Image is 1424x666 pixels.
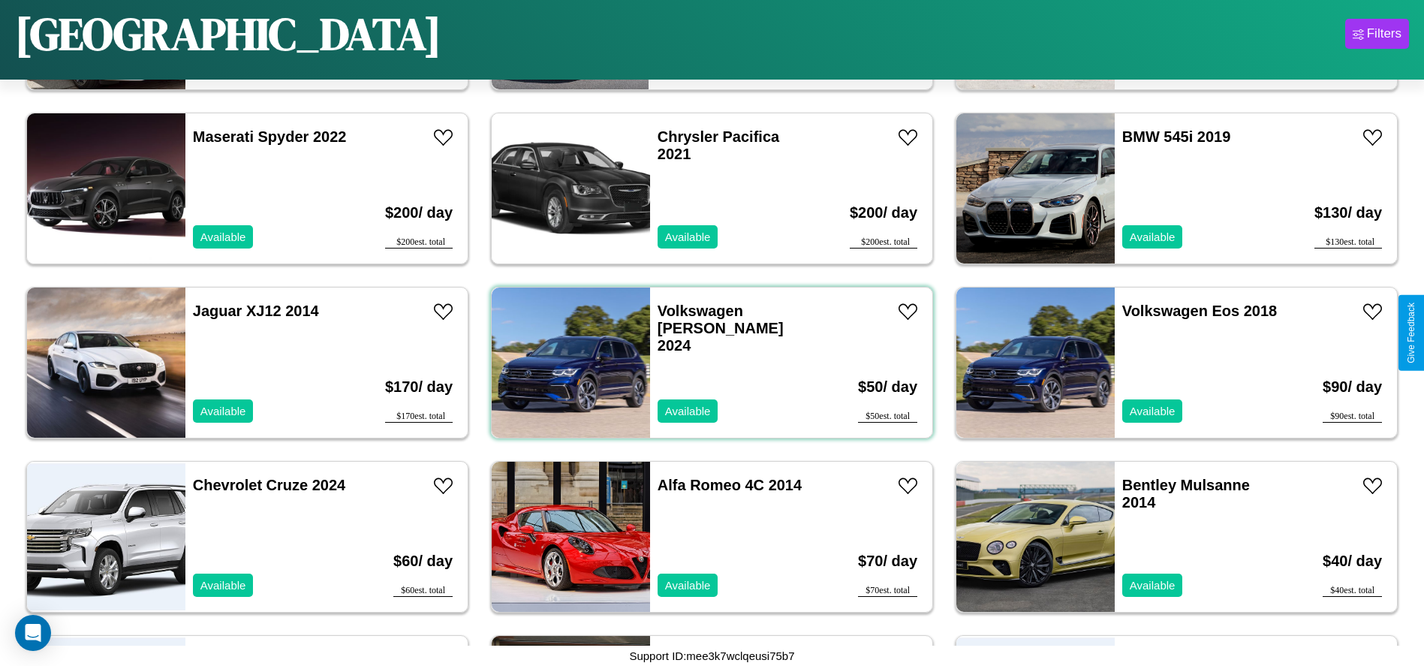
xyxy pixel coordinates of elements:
p: Support ID: mee3k7wclqeusi75b7 [629,646,794,666]
p: Available [1130,575,1176,595]
h3: $ 40 / day [1323,538,1382,585]
p: Available [200,401,246,421]
p: Available [1130,227,1176,247]
p: Available [1130,401,1176,421]
div: Filters [1367,26,1401,41]
a: Maserati Spyder 2022 [193,128,347,145]
h3: $ 70 / day [858,538,917,585]
div: $ 40 est. total [1323,585,1382,597]
p: Available [200,575,246,595]
p: Available [665,401,711,421]
a: BMW 545i 2019 [1122,128,1231,145]
h3: $ 90 / day [1323,363,1382,411]
div: $ 130 est. total [1314,237,1382,249]
div: Open Intercom Messenger [15,615,51,651]
div: $ 60 est. total [393,585,453,597]
p: Available [200,227,246,247]
div: $ 170 est. total [385,411,453,423]
div: $ 90 est. total [1323,411,1382,423]
div: $ 200 est. total [850,237,917,249]
p: Available [665,575,711,595]
h3: $ 170 / day [385,363,453,411]
a: Chrysler Pacifica 2021 [658,128,779,162]
h3: $ 60 / day [393,538,453,585]
a: Volkswagen Eos 2018 [1122,303,1277,319]
h3: $ 130 / day [1314,189,1382,237]
p: Available [665,227,711,247]
button: Filters [1345,19,1409,49]
h3: $ 50 / day [858,363,917,411]
a: Alfa Romeo 4C 2014 [658,477,802,493]
div: $ 50 est. total [858,411,917,423]
a: Jaguar XJ12 2014 [193,303,319,319]
h3: $ 200 / day [850,189,917,237]
a: Volkswagen [PERSON_NAME] 2024 [658,303,784,354]
div: $ 70 est. total [858,585,917,597]
div: $ 200 est. total [385,237,453,249]
h3: $ 200 / day [385,189,453,237]
a: Chevrolet Cruze 2024 [193,477,345,493]
div: Give Feedback [1406,303,1416,363]
a: Bentley Mulsanne 2014 [1122,477,1250,511]
h1: [GEOGRAPHIC_DATA] [15,3,441,65]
